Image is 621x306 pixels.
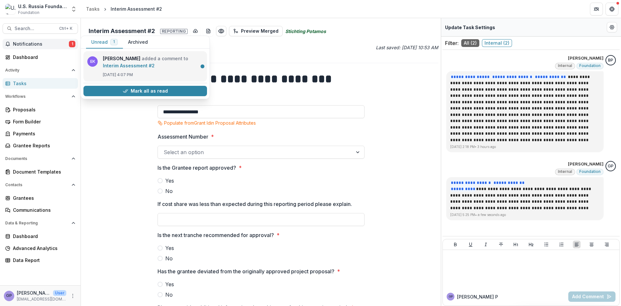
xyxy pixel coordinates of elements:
button: Ordered List [558,241,565,248]
button: Align Center [588,241,595,248]
a: Tasks [3,78,78,89]
div: Gennady Podolny [449,295,453,298]
span: Foundation [18,10,39,16]
span: 1 [69,41,75,47]
span: All ( 2 ) [461,39,479,47]
span: Activity [5,68,69,73]
span: No [165,291,173,299]
div: Tasks [13,80,73,87]
span: Internal ( 2 ) [482,39,512,47]
p: [PERSON_NAME] [17,289,50,296]
span: Reporting [160,29,188,34]
span: Internal [558,169,572,174]
div: Grantees [13,195,73,201]
span: Foundation [579,63,601,68]
button: download-button [190,26,201,36]
span: Documents [5,156,69,161]
p: [PERSON_NAME] P [457,293,498,300]
button: Open entity switcher [69,3,78,16]
p: [DATE] 2:18 PM • 3 hours ago [450,144,600,149]
button: Preview Merged [229,26,283,36]
p: Assessment Number [158,133,208,141]
button: Open Workflows [3,91,78,102]
button: Strike [497,241,505,248]
p: Is the next tranche recommended for approval? [158,231,274,239]
p: User [53,290,66,296]
button: Search... [3,23,78,34]
p: Last saved: [DATE] 10:53 AM [262,44,439,51]
button: Heading 2 [527,241,535,248]
p: added a comment to [103,55,203,69]
span: Yes [165,280,174,288]
p: Update Task Settings [445,24,495,31]
a: Communications [3,205,78,215]
button: Italicize [482,241,490,248]
img: U.S. Russia Foundation [5,4,16,14]
p: Has the grantee deviated from the originally approved project proposal? [158,267,334,275]
h2: Interim Assessment #2 [89,28,188,35]
span: Data & Reporting [5,221,69,225]
div: Form Builder [13,118,73,125]
button: Heading 1 [512,241,520,248]
div: Gennady Podolny [6,294,12,298]
button: Bold [452,241,459,248]
span: Workflows [5,94,69,99]
div: Payments [13,130,73,137]
p: [PERSON_NAME] [568,161,604,167]
div: Grantee Reports [13,142,73,149]
a: Payments [3,128,78,139]
div: Bennett P [608,58,613,62]
p: Due Date: [DATE] [83,53,438,60]
div: U.S. Russia Foundation [18,3,67,10]
button: Partners [590,3,603,16]
div: Tasks [86,6,100,12]
span: Internal [558,63,572,68]
p: [PERSON_NAME] [568,55,604,62]
div: Dashboard [13,54,73,61]
button: Open Documents [3,153,78,164]
span: No [165,255,173,262]
button: Underline [467,241,474,248]
a: Advanced Analytics [3,243,78,254]
a: Data Report [3,255,78,266]
span: Yes [165,244,174,252]
a: Dashboard [3,52,78,62]
i: Stichting Potamos [285,28,326,35]
button: Open Activity [3,65,78,75]
p: If cost share was less than expected during this reporting period please explain. [158,200,352,208]
button: Open Data & Reporting [3,218,78,228]
p: [DATE] 5:25 PM • a few seconds ago [450,212,600,217]
span: Notifications [13,41,69,47]
button: Align Right [603,241,611,248]
div: Document Templates [13,168,73,175]
span: Yes [165,177,174,185]
button: Unread [86,36,123,49]
p: [EMAIL_ADDRESS][DOMAIN_NAME] [17,296,66,302]
button: Add Comment [568,291,616,302]
button: Preview 29930319-9eaa-469e-a729-8c4cdf841d9a.pdf [216,26,226,36]
button: Bullet List [542,241,550,248]
a: Tasks [83,4,102,14]
div: Communications [13,207,73,213]
span: 1 [113,40,115,44]
button: Edit Form Settings [607,22,617,32]
div: Data Report [13,257,73,264]
button: Notifications1 [3,39,78,49]
button: Align Left [573,241,581,248]
div: Proposals [13,106,73,113]
div: Ctrl + K [58,25,74,32]
a: Grantees [3,193,78,203]
button: More [69,292,77,300]
a: Form Builder [3,116,78,127]
p: Populate from Grant Id in Proposal Attributes [164,119,256,126]
button: Get Help [605,3,618,16]
a: Dashboard [3,231,78,242]
div: Interim Assessment #2 [111,6,162,12]
span: Contacts [5,183,69,187]
span: Foundation [579,169,601,174]
button: Open Contacts [3,180,78,190]
span: Search... [15,26,55,31]
span: No [165,187,173,195]
button: Archived [123,36,153,49]
a: Grantee Reports [3,140,78,151]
